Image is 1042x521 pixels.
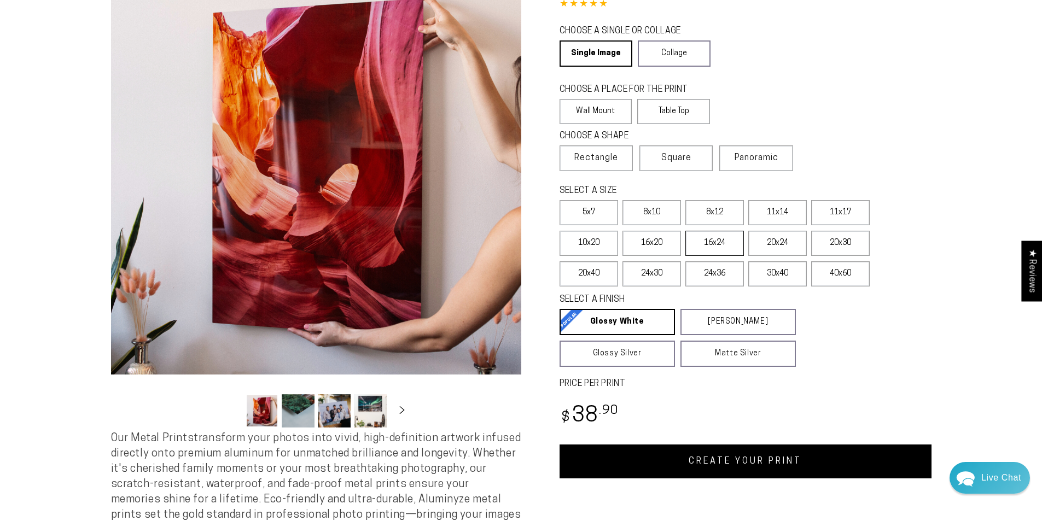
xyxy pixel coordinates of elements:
div: Click to open Judge.me floating reviews tab [1021,241,1042,301]
label: 8x10 [622,200,681,225]
label: 24x36 [685,261,744,286]
legend: CHOOSE A PLACE FOR THE PRINT [560,84,700,96]
a: Matte Silver [680,341,796,367]
label: 24x30 [622,261,681,286]
a: Glossy Silver [560,341,675,367]
legend: SELECT A FINISH [560,294,770,306]
span: Rectangle [574,151,618,165]
label: 5x7 [560,200,618,225]
button: Load image 1 in gallery view [246,394,278,428]
button: Load image 3 in gallery view [318,394,351,428]
a: Glossy White [560,309,675,335]
label: 11x14 [748,200,807,225]
a: CREATE YOUR PRINT [560,444,932,478]
button: Load image 4 in gallery view [354,394,387,428]
span: $ [561,411,571,425]
legend: CHOOSE A SINGLE OR COLLAGE [560,25,701,38]
sup: .90 [599,405,619,417]
legend: SELECT A SIZE [560,185,778,197]
label: 20x40 [560,261,618,286]
bdi: 38 [560,406,619,427]
label: 11x17 [811,200,870,225]
a: [PERSON_NAME] [680,309,796,335]
button: Slide right [390,399,414,423]
label: 8x12 [685,200,744,225]
label: Table Top [637,99,710,124]
label: 40x60 [811,261,870,286]
label: 16x24 [685,231,744,256]
label: 30x40 [748,261,807,286]
a: Collage [638,40,711,67]
legend: CHOOSE A SHAPE [560,130,702,143]
span: Panoramic [735,154,778,162]
label: 20x24 [748,231,807,256]
label: 10x20 [560,231,618,256]
button: Slide left [218,399,242,423]
a: Single Image [560,40,632,67]
div: Chat widget toggle [950,462,1030,494]
button: Load image 2 in gallery view [282,394,315,428]
label: 20x30 [811,231,870,256]
div: Contact Us Directly [981,462,1021,494]
label: 16x20 [622,231,681,256]
label: Wall Mount [560,99,632,124]
span: Square [661,151,691,165]
label: PRICE PER PRINT [560,378,932,390]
